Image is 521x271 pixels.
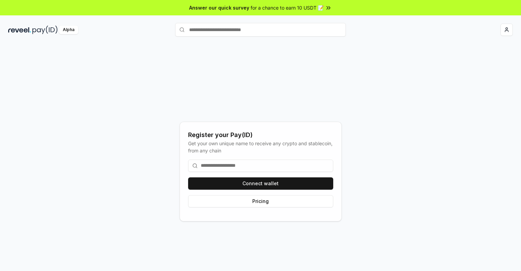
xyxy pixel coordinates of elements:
button: Connect wallet [188,177,333,190]
img: reveel_dark [8,26,31,34]
button: Pricing [188,195,333,207]
img: pay_id [32,26,58,34]
span: for a chance to earn 10 USDT 📝 [251,4,324,11]
div: Get your own unique name to receive any crypto and stablecoin, from any chain [188,140,333,154]
div: Alpha [59,26,78,34]
div: Register your Pay(ID) [188,130,333,140]
span: Answer our quick survey [189,4,249,11]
